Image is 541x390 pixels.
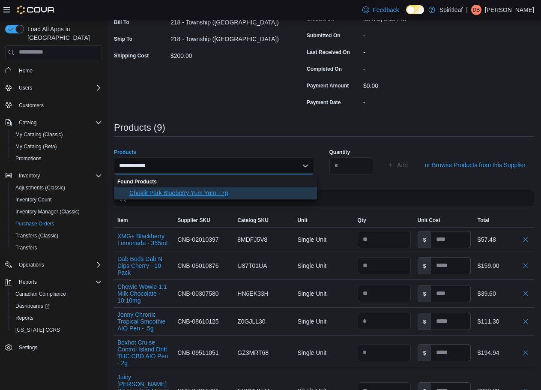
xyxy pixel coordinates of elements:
span: Inventory Count [15,196,52,203]
button: Users [2,82,105,94]
p: | [466,5,468,15]
span: Qty [358,217,366,224]
span: Promotions [12,153,102,164]
p: [PERSON_NAME] [485,5,534,15]
a: Customers [15,100,47,111]
span: Feedback [373,6,399,14]
span: Purchase Orders [15,220,54,227]
button: Unit [294,213,354,227]
a: Feedback [359,1,402,18]
label: Submitted On [307,32,341,39]
div: Delaney B [471,5,481,15]
div: - [363,45,478,56]
a: Promotions [12,153,45,164]
span: Settings [15,342,102,353]
span: Reports [15,277,102,287]
span: Inventory Count [12,195,102,205]
span: Settings [19,344,37,351]
span: Inventory [15,171,102,181]
span: Washington CCRS [12,325,102,335]
button: Boxhot Cruise Control Island Drift THC:CBD AIO Pen - 2g [117,339,170,366]
button: Total [474,213,534,227]
div: $194.94 [478,348,531,358]
span: U87T01UA [237,261,267,271]
button: Close list of options [302,162,309,169]
span: Dashboards [15,303,50,309]
span: CNB-02010397 [177,234,219,245]
button: [US_STATE] CCRS [9,324,105,336]
a: [US_STATE] CCRS [12,325,63,335]
button: Item [114,213,174,227]
span: Z0GJLL30 [237,316,265,327]
img: Cova [17,6,55,14]
a: Settings [15,342,41,353]
nav: Complex example [5,61,102,376]
div: - [363,29,478,39]
a: My Catalog (Beta) [12,141,60,152]
button: Reports [9,312,105,324]
button: Users [15,83,36,93]
div: $200.00 [170,49,285,59]
button: Inventory [15,171,43,181]
button: My Catalog (Beta) [9,141,105,153]
span: Transfers (Classic) [12,231,102,241]
label: Payment Date [307,99,341,106]
span: Catalog [19,119,36,126]
span: Inventory [19,172,40,179]
button: Adjustments (Classic) [9,182,105,194]
a: Canadian Compliance [12,289,69,299]
span: Canadian Compliance [12,289,102,299]
span: Customers [15,100,102,111]
div: Found Products [114,174,317,187]
span: Reports [15,315,33,321]
a: Dashboards [12,301,53,311]
button: Settings [2,341,105,354]
a: Reports [12,313,37,323]
span: Supplier SKU [177,217,210,224]
button: Dab Bods Dab N Dips Cherry - 10 Pack [117,255,170,276]
label: Last Received On [307,49,350,56]
button: Inventory [2,170,105,182]
label: Payment Amount [307,82,349,89]
a: Adjustments (Classic) [12,183,69,193]
button: Transfers [9,242,105,254]
label: $ [418,345,431,361]
div: Choose from the following options [114,174,317,199]
button: Transfers (Classic) [9,230,105,242]
span: Adjustments (Classic) [12,183,102,193]
button: Inventory Count [9,194,105,206]
label: Products [114,149,136,156]
div: Single Unit [294,313,354,330]
a: Inventory Manager (Classic) [12,207,83,217]
label: Quantity [329,149,350,156]
div: $159.00 [478,261,531,271]
a: Home [15,66,36,76]
span: or Browse Products from this Supplier [425,161,526,169]
span: Unit [297,217,307,224]
span: Operations [19,261,44,268]
label: Shipping Cost [114,52,149,59]
span: Transfers (Classic) [15,232,58,239]
button: Operations [2,259,105,271]
span: My Catalog (Classic) [12,129,102,140]
button: Reports [2,276,105,288]
span: Inventory Manager (Classic) [15,208,80,215]
span: Load All Apps in [GEOGRAPHIC_DATA] [24,25,102,42]
button: Jonny Chronic Tropical Smoothie AIO Pen - .5g [117,311,170,332]
span: My Catalog (Beta) [12,141,102,152]
button: Operations [15,260,48,270]
button: Add [383,156,411,174]
label: $ [418,258,431,274]
span: Reports [19,279,37,285]
div: - [363,96,478,106]
span: Reports [12,313,102,323]
label: Ship To [114,36,132,42]
button: Canadian Compliance [9,288,105,300]
a: Purchase Orders [12,219,58,229]
div: $0.00 [363,79,478,89]
span: Transfers [15,244,37,251]
span: CNB-00307580 [177,288,219,299]
a: Dashboards [9,300,105,312]
span: Catalog [15,117,102,128]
